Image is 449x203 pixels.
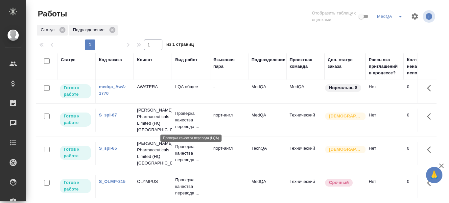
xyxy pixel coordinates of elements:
button: Здесь прячутся важные кнопки [423,109,439,124]
td: MedQA [248,80,286,103]
div: Подразделение [251,57,285,63]
td: - [210,80,248,103]
p: Готов к работе [64,179,87,192]
td: MedQA [286,80,324,103]
td: Нет [366,80,404,103]
span: из 1 страниц [166,40,194,50]
td: Технический [286,142,324,165]
div: Вид работ [175,57,198,63]
div: Исполнитель может приступить к работе [59,84,92,99]
td: Технический [286,175,324,198]
p: Проверка качества перевода ... [175,143,207,163]
p: Статус [41,27,57,33]
p: Готов к работе [64,146,87,159]
p: [DEMOGRAPHIC_DATA] [329,113,362,119]
a: S_spl-67 [99,113,117,117]
button: 🙏 [426,167,442,183]
td: Технический [286,109,324,132]
p: [PERSON_NAME] Pharmaceuticals Limited (HQ [GEOGRAPHIC_DATA]) [137,140,169,166]
td: Нет [366,175,404,198]
p: Готов к работе [64,113,87,126]
a: S_spl-65 [99,146,117,151]
span: 🙏 [429,168,440,182]
td: Нет [366,109,404,132]
td: MedQA [248,109,286,132]
div: Исполнитель может приступить к работе [59,145,92,161]
p: LQA общее [175,84,207,90]
button: Здесь прячутся важные кнопки [423,142,439,158]
p: Готов к работе [64,85,87,98]
a: S_OLMP-315 [99,179,126,184]
p: [PERSON_NAME] Pharmaceuticals Limited (HQ [GEOGRAPHIC_DATA]) [137,107,169,133]
button: Здесь прячутся важные кнопки [423,175,439,191]
span: Посмотреть информацию [423,10,437,23]
div: split button [375,11,407,22]
div: Статус [61,57,76,63]
p: Нормальный [329,85,357,91]
td: MedQA [248,175,286,198]
span: Настроить таблицу [407,9,423,24]
p: [DEMOGRAPHIC_DATA] [329,146,362,153]
td: TechQA [248,142,286,165]
div: Проектная команда [290,57,321,70]
div: Клиент [137,57,152,63]
div: Кол-во неназначенных исполнителей [407,57,446,76]
span: Работы [36,9,67,19]
td: Нет [366,142,404,165]
div: Доп. статус заказа [328,57,362,70]
p: Подразделение [73,27,107,33]
p: Срочный [329,179,349,186]
div: Исполнитель может приступить к работе [59,112,92,127]
a: medqa_AwA-1770 [99,84,127,96]
p: Проверка качества перевода ... [175,110,207,130]
div: Подразделение [69,25,118,36]
div: Статус [37,25,68,36]
div: Исполнитель может приступить к работе [59,178,92,194]
div: Код заказа [99,57,122,63]
td: порт-англ [210,109,248,132]
div: Рассылка приглашений в процессе? [369,57,400,76]
p: Проверка качества перевода ... [175,177,207,196]
span: Отобразить таблицу с оценками [312,10,357,23]
p: AWATERA [137,84,169,90]
p: OLYMPUS [137,178,169,185]
button: Здесь прячутся важные кнопки [423,80,439,96]
td: порт-англ [210,142,248,165]
div: Языковая пара [213,57,245,70]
